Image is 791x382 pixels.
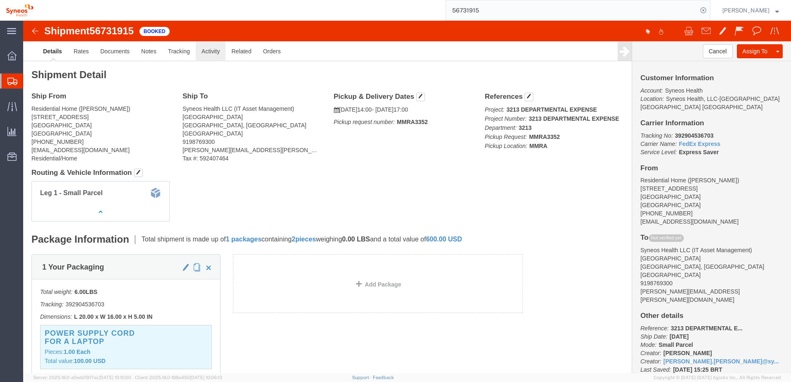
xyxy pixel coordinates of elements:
span: [DATE] 10:10:00 [99,375,131,380]
iframe: FS Legacy Container [23,21,791,373]
span: [DATE] 10:06:13 [190,375,222,380]
button: [PERSON_NAME] [722,5,779,15]
a: Feedback [373,375,394,380]
span: Natan Tateishi [722,6,769,15]
span: Client: 2025.18.0-198a450 [135,375,222,380]
input: Search for shipment number, reference number [446,0,698,20]
span: Server: 2025.18.0-a0edd1917ac [33,375,131,380]
span: Copyright © [DATE]-[DATE] Agistix Inc., All Rights Reserved [654,374,781,381]
img: logo [6,4,34,17]
a: Support [352,375,373,380]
